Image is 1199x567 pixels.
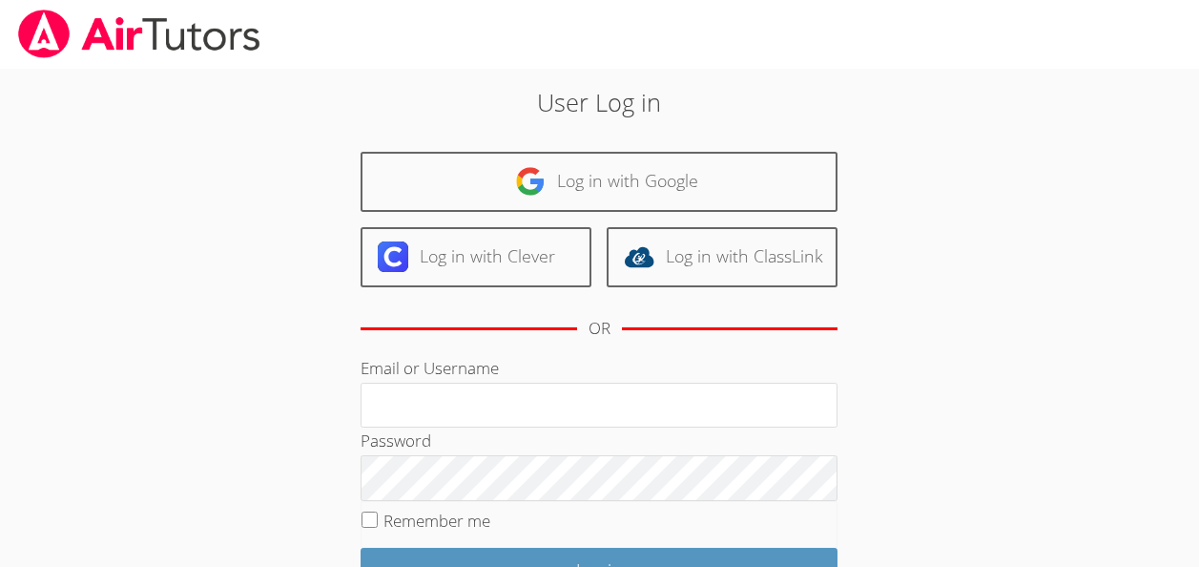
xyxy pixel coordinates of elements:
[589,315,610,343] div: OR
[361,430,431,451] label: Password
[607,227,837,287] a: Log in with ClassLink
[361,152,837,212] a: Log in with Google
[361,357,499,379] label: Email or Username
[276,84,923,120] h2: User Log in
[624,241,654,272] img: classlink-logo-d6bb404cc1216ec64c9a2012d9dc4662098be43eaf13dc465df04b49fa7ab582.svg
[16,10,262,58] img: airtutors_banner-c4298cdbf04f3fff15de1276eac7730deb9818008684d7c2e4769d2f7ddbe033.png
[515,166,546,197] img: google-logo-50288ca7cdecda66e5e0955fdab243c47b7ad437acaf1139b6f446037453330a.svg
[378,241,408,272] img: clever-logo-6eab21bc6e7a338710f1a6ff85c0baf02591cd810cc4098c63d3a4b26e2feb20.svg
[361,227,591,287] a: Log in with Clever
[383,510,490,532] label: Remember me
